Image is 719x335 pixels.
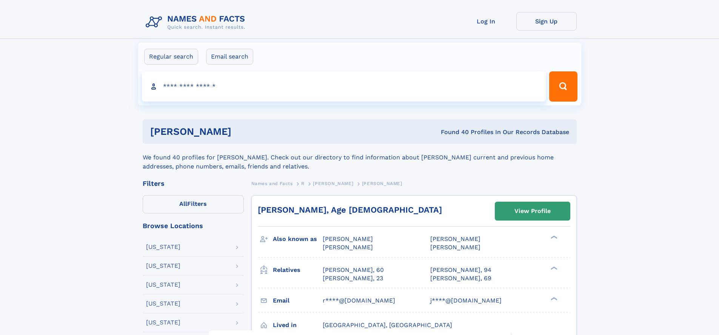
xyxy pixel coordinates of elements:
[516,12,577,31] a: Sign Up
[251,179,293,188] a: Names and Facts
[146,244,180,250] div: [US_STATE]
[146,301,180,307] div: [US_STATE]
[430,274,491,283] a: [PERSON_NAME], 69
[313,179,353,188] a: [PERSON_NAME]
[258,205,442,215] a: [PERSON_NAME], Age [DEMOGRAPHIC_DATA]
[146,320,180,326] div: [US_STATE]
[323,321,452,329] span: [GEOGRAPHIC_DATA], [GEOGRAPHIC_DATA]
[323,266,384,274] a: [PERSON_NAME], 60
[514,202,551,220] div: View Profile
[495,202,570,220] a: View Profile
[430,244,480,251] span: [PERSON_NAME]
[179,200,187,207] span: All
[323,235,373,242] span: [PERSON_NAME]
[206,49,253,65] label: Email search
[143,222,244,229] div: Browse Locations
[549,235,558,240] div: ❯
[549,296,558,301] div: ❯
[273,294,323,307] h3: Email
[143,180,244,187] div: Filters
[146,263,180,269] div: [US_STATE]
[144,49,198,65] label: Regular search
[362,181,402,186] span: [PERSON_NAME]
[549,266,558,270] div: ❯
[143,195,244,213] label: Filters
[142,71,546,102] input: search input
[430,235,480,242] span: [PERSON_NAME]
[143,12,251,32] img: Logo Names and Facts
[273,319,323,332] h3: Lived in
[146,282,180,288] div: [US_STATE]
[323,244,373,251] span: [PERSON_NAME]
[150,127,336,136] h1: [PERSON_NAME]
[301,181,305,186] span: R
[430,266,491,274] a: [PERSON_NAME], 94
[301,179,305,188] a: R
[323,274,383,283] a: [PERSON_NAME], 23
[549,71,577,102] button: Search Button
[273,264,323,276] h3: Relatives
[336,128,569,136] div: Found 40 Profiles In Our Records Database
[143,144,577,171] div: We found 40 profiles for [PERSON_NAME]. Check out our directory to find information about [PERSON...
[273,233,323,245] h3: Also known as
[313,181,353,186] span: [PERSON_NAME]
[456,12,516,31] a: Log In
